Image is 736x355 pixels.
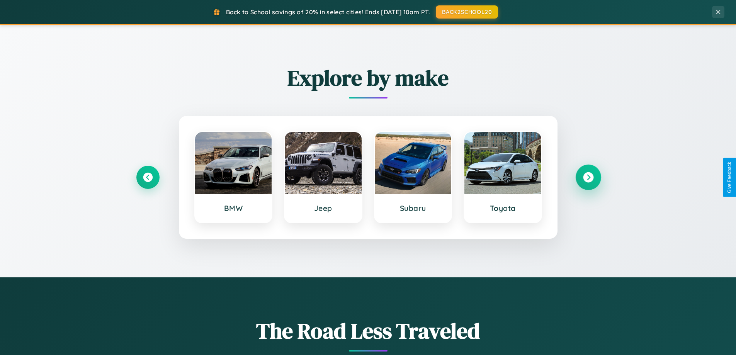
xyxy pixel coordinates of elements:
[727,162,732,193] div: Give Feedback
[226,8,430,16] span: Back to School savings of 20% in select cities! Ends [DATE] 10am PT.
[472,204,534,213] h3: Toyota
[136,63,600,93] h2: Explore by make
[203,204,264,213] h3: BMW
[292,204,354,213] h3: Jeep
[382,204,444,213] h3: Subaru
[436,5,498,19] button: BACK2SCHOOL20
[136,316,600,346] h1: The Road Less Traveled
